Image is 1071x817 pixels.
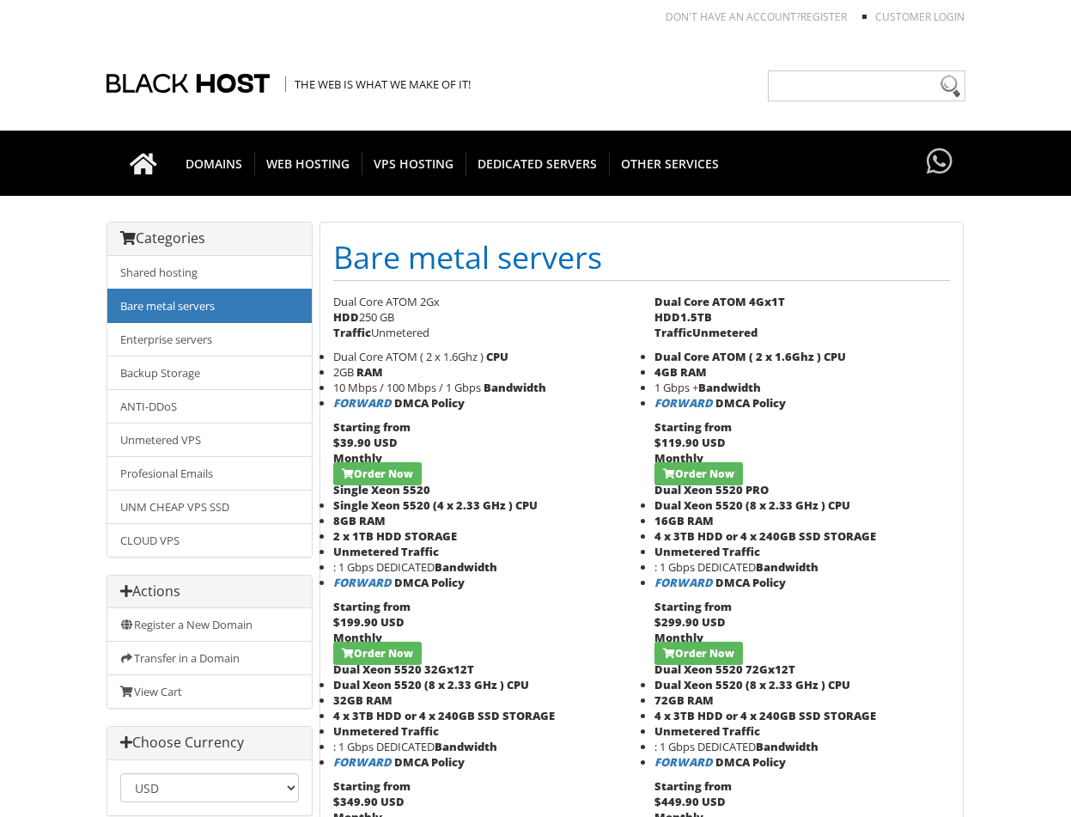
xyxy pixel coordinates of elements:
a: Customer Login [875,9,965,24]
a: REGISTER [800,9,847,24]
span: Unmetered [333,723,399,739]
a: FORWARD [654,754,713,770]
li: Don't have an account? [640,9,847,24]
div: Starting from Monthly [654,599,950,645]
a: FORWARD [333,575,392,590]
i: All abuse reports are forwarded [333,754,392,770]
span: $349.90 USD [333,794,405,809]
span: Dual Xeon 5520 72Gx12T [654,662,795,677]
h3: Categories [120,231,299,247]
a: FORWARD [333,754,392,770]
b: RAM [687,692,714,708]
h3: Choose Currency [120,735,299,751]
b: HDD [654,309,680,325]
b: Traffic [722,544,760,559]
a: Unmetered VPS [107,423,312,457]
a: OTHER SERVICES [609,131,731,196]
li: : 1 Gbps DEDICATED [654,559,950,575]
b: CPU [507,677,529,692]
span: $299.90 USD [654,614,726,630]
b: CPU [515,497,538,513]
span: Unmetered [333,544,399,559]
span: $449.90 USD [654,794,726,809]
input: Need help? [768,70,965,101]
i: All abuse reports are forwarded [333,575,392,590]
b: Bandwidth [435,559,497,575]
span: WEB HOSTING [254,152,362,175]
span: $39.90 USD [333,435,398,450]
li: : 1 Gbps DEDICATED [333,739,629,754]
b: CPU [824,349,846,364]
a: WEB HOSTING [254,131,362,196]
b: RAM [359,513,386,528]
span: 4 x 3TB HDD or 4 x 240GB SSD [654,528,821,544]
b: STORAGE [405,528,457,544]
div: Starting from Monthly [333,599,629,645]
b: Traffic [401,723,439,739]
b: DMCA Policy [715,754,786,770]
a: Backup Storage [107,356,312,390]
i: All abuse reports are forwarded [333,395,392,411]
b: Traffic [333,325,371,340]
b: CPU [486,349,508,364]
b: STORAGE [824,528,876,544]
b: DMCA Policy [394,575,465,590]
b: Traffic [654,325,692,340]
span: Unmetered [654,544,720,559]
b: RAM [680,364,707,380]
b: Bandwidth [756,559,818,575]
span: DOMAINS [173,152,255,175]
span: 4 x 3TB HDD or 4 x 240GB SSD [333,708,500,723]
span: The Web is what we make of it! [285,76,471,92]
b: Bandwidth [484,380,546,395]
span: OTHER SERVICES [609,152,731,175]
li: : 1 Gbps DEDICATED [654,739,950,754]
span: VPS HOSTING [362,152,466,175]
a: CLOUD VPS [107,523,312,557]
p: 1.5TB Unmetered [654,309,950,340]
b: CPU [828,677,850,692]
span: 16GB [654,513,685,528]
b: DMCA Policy [715,395,786,411]
b: RAM [687,513,714,528]
span: Dual Xeon 5520 PRO [654,482,769,497]
span: Dual Core ATOM ( 2 x 1.6Ghz ) [333,349,484,364]
b: HDD [333,309,359,325]
span: Dual Xeon 5520 (8 x 2.33 GHz ) [654,497,825,513]
div: Starting from Monthly [333,419,629,466]
a: Order Now [654,642,743,665]
span: Dual Core ATOM 2Gx [333,294,440,309]
span: 10 Mbps / 100 Mbps / 1 Gbps [333,380,481,395]
b: RAM [356,364,383,380]
a: Order Now [333,642,422,665]
div: Have questions? [922,131,957,194]
a: Profesional Emails [107,456,312,491]
a: Enterprise servers [107,322,312,357]
p: 250 GB Unmetered [333,309,629,340]
b: DMCA Policy [394,754,465,770]
b: Bandwidth [435,739,497,754]
span: Single Xeon 5520 [333,482,430,497]
span: 2GB [333,364,354,380]
span: Dual Xeon 5520 (8 x 2.33 GHz ) [333,677,504,692]
div: Starting from Monthly [654,419,950,466]
b: DMCA Policy [394,395,465,411]
a: View Cart [107,674,312,708]
b: CPU [828,497,850,513]
span: Dual Core ATOM ( 2 x 1.6Ghz ) [654,349,821,364]
a: DOMAINS [173,131,255,196]
a: FORWARD [654,395,713,411]
span: 4 x 3TB HDD or 4 x 240GB SSD [654,708,821,723]
a: FORWARD [654,575,713,590]
a: Transfer in a Domain [107,641,312,675]
b: DMCA Policy [715,575,786,590]
i: All abuse reports are forwarded [654,575,713,590]
h1: Bare metal servers [333,235,950,281]
a: Register a New Domain [107,608,312,642]
a: VPS HOSTING [362,131,466,196]
span: DEDICATED SERVERS [466,152,610,175]
span: $119.90 USD [654,435,726,450]
i: All abuse reports are forwarded [654,395,713,411]
a: Shared hosting [107,256,312,290]
b: Traffic [401,544,439,559]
